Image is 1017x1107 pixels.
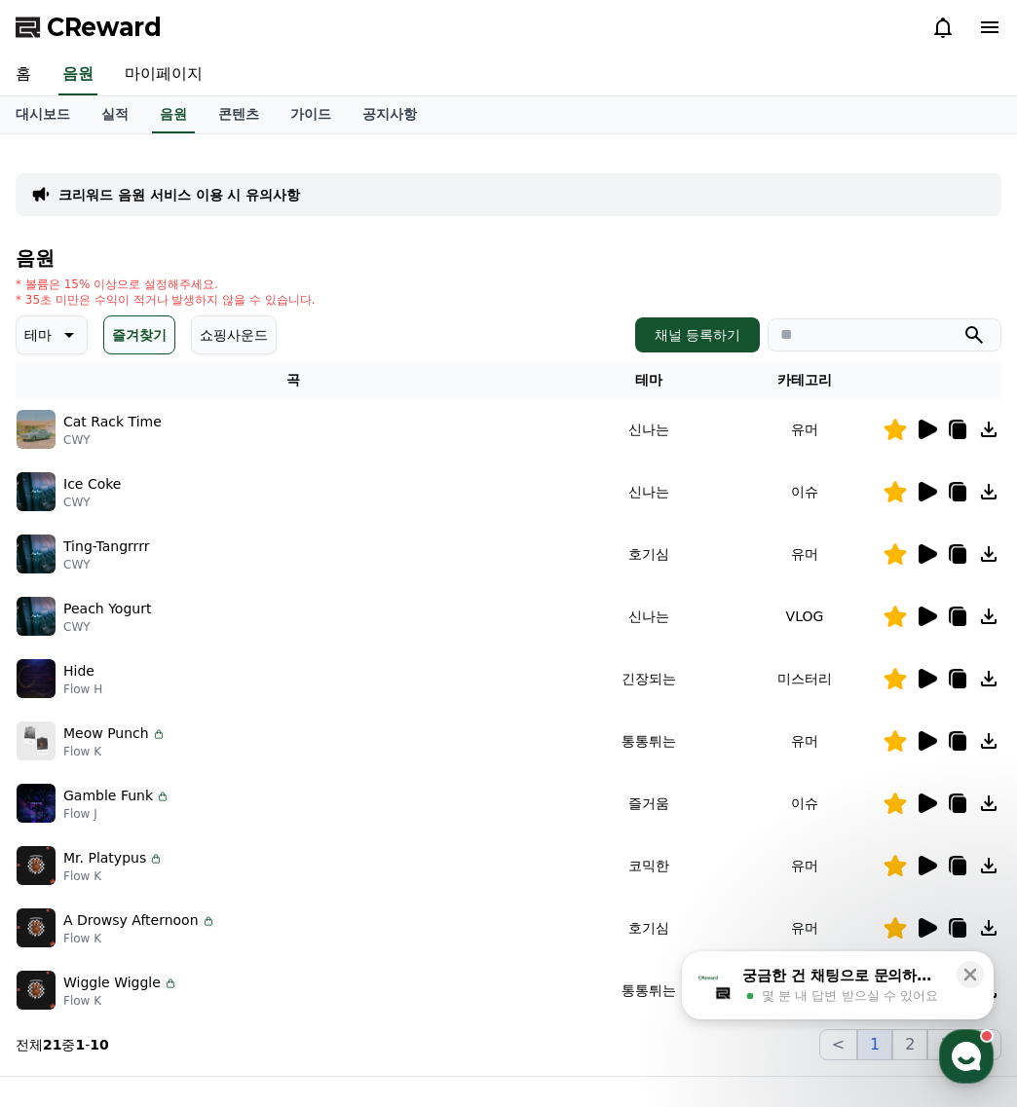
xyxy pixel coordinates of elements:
img: music [17,472,56,511]
a: 설정 [251,617,374,666]
img: music [17,784,56,823]
a: 실적 [86,96,144,133]
p: Flow H [63,682,102,697]
img: music [17,846,56,885]
a: 가이드 [275,96,347,133]
p: 테마 [24,321,52,349]
img: music [17,535,56,573]
a: 공지사항 [347,96,433,133]
p: Wiggle Wiggle [63,973,161,993]
p: Flow K [63,931,216,946]
td: 신나는 [571,461,727,523]
button: 테마 [16,315,88,354]
td: 통통튀는 [571,959,727,1021]
strong: 10 [90,1037,108,1052]
td: 이슈 [727,461,883,523]
a: CReward [16,12,162,43]
td: 신나는 [571,398,727,461]
td: 즐거움 [571,772,727,834]
p: CWY [63,432,162,448]
th: 곡 [16,362,571,398]
td: 호기심 [571,523,727,585]
button: 2 [892,1029,927,1060]
h4: 음원 [16,247,1001,269]
span: 설정 [301,646,324,662]
a: 마이페이지 [109,55,218,95]
button: 채널 등록하기 [635,317,760,352]
td: 코믹한 [571,834,727,897]
p: Flow K [63,868,164,884]
th: 카테고리 [727,362,883,398]
p: Meow Punch [63,723,149,744]
span: 대화 [178,647,202,663]
td: 유머 [727,834,883,897]
a: 음원 [152,96,195,133]
p: Ice Coke [63,474,121,495]
td: 미스터리 [727,647,883,710]
td: 유머 [727,710,883,772]
a: 콘텐츠 [203,96,275,133]
img: music [17,908,56,947]
th: 테마 [571,362,727,398]
p: CWY [63,619,151,635]
img: music [17,721,56,760]
strong: 1 [75,1037,85,1052]
p: Gamble Funk [63,786,153,806]
td: VLOG [727,585,883,647]
p: * 35초 미만은 수익이 적거나 발생하지 않을 수 있습니다. [16,292,316,308]
p: Peach Yogurt [63,599,151,619]
p: Flow K [63,744,167,759]
td: 긴장되는 [571,647,727,710]
p: Cat Rack Time [63,412,162,432]
p: Ting-Tangrrrr [63,536,149,557]
td: 유머 [727,897,883,959]
p: CWY [63,495,121,510]
button: 1 [857,1029,892,1060]
img: music [17,659,56,698]
p: Flow K [63,993,178,1009]
a: 대화 [129,617,251,666]
td: 신나는 [571,585,727,647]
p: * 볼륨은 15% 이상으로 설정해주세요. [16,277,316,292]
button: 3 [927,1029,962,1060]
p: Mr. Platypus [63,848,146,868]
img: music [17,971,56,1010]
span: 홈 [61,646,73,662]
td: 유머 [727,523,883,585]
a: 크리워드 음원 서비스 이용 시 유의사항 [58,185,300,204]
p: Hide [63,661,94,682]
img: music [17,410,56,449]
button: < [819,1029,857,1060]
button: 즐겨찾기 [103,315,175,354]
p: CWY [63,557,149,572]
span: CReward [47,12,162,43]
p: A Drowsy Afternoon [63,910,199,931]
p: Flow J [63,806,170,822]
strong: 21 [43,1037,61,1052]
button: 쇼핑사운드 [191,315,277,354]
a: 홈 [6,617,129,666]
a: 음원 [58,55,97,95]
p: 전체 중 - [16,1035,109,1054]
img: music [17,597,56,636]
td: 통통튀는 [571,710,727,772]
td: 호기심 [571,897,727,959]
td: 이슈 [727,772,883,834]
td: 유머 [727,398,883,461]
